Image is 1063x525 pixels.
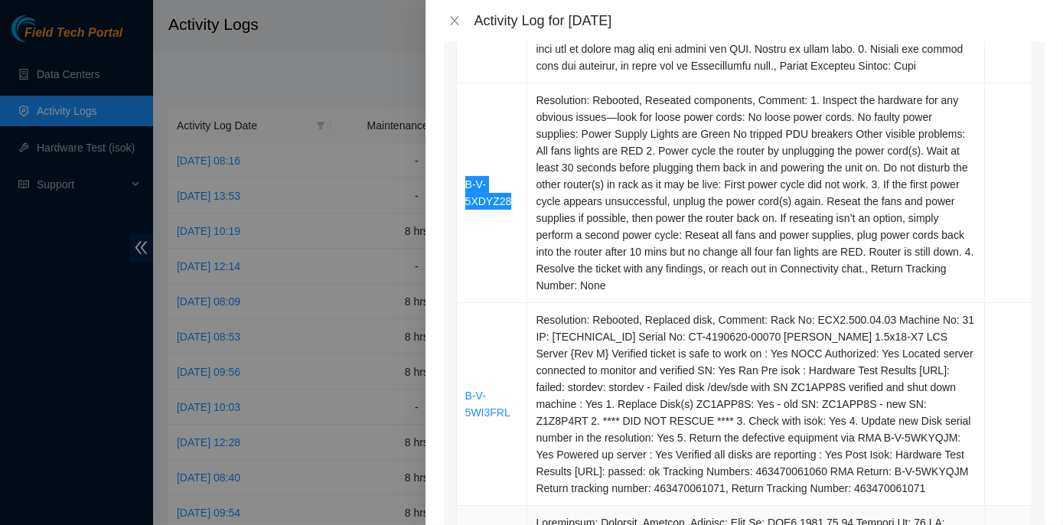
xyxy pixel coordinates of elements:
[444,14,465,28] button: Close
[474,12,1045,29] div: Activity Log for [DATE]
[448,15,461,27] span: close
[465,178,512,207] a: B-V-5XDYZ28
[527,303,985,506] td: Resolution: Rebooted, Replaced disk, Comment: Rack No: ECX2.500.04.03 Machine No: 31 IP: [TECHNIC...
[527,83,985,303] td: Resolution: Rebooted, Reseated components, Comment: 1. Inspect the hardware for any obvious issue...
[465,390,510,419] a: B-V-5WI3FRL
